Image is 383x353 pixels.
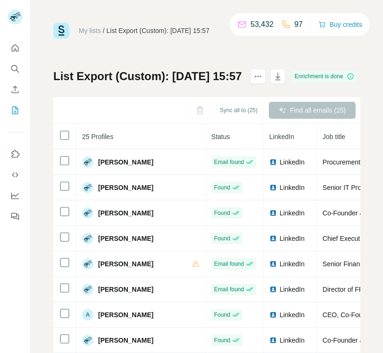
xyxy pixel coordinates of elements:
[318,18,362,31] button: Buy credits
[269,158,277,166] img: LinkedIn logo
[82,309,93,320] div: A
[98,183,153,192] span: [PERSON_NAME]
[107,26,209,35] div: List Export (Custom): [DATE] 15:57
[82,233,93,244] img: Avatar
[269,286,277,293] img: LinkedIn logo
[269,235,277,242] img: LinkedIn logo
[98,208,153,218] span: [PERSON_NAME]
[214,285,244,294] span: Email found
[250,19,274,30] p: 53,432
[269,133,294,140] span: LinkedIn
[211,133,230,140] span: Status
[98,157,153,167] span: [PERSON_NAME]
[269,311,277,319] img: LinkedIn logo
[53,69,242,84] h1: List Export (Custom): [DATE] 15:57
[269,337,277,344] img: LinkedIn logo
[250,69,266,84] button: actions
[98,259,153,269] span: [PERSON_NAME]
[8,166,23,183] button: Use Surfe API
[82,258,93,270] img: Avatar
[214,209,230,217] span: Found
[323,209,380,217] span: Co-Founder & CEO
[323,133,345,140] span: Job title
[8,146,23,163] button: Use Surfe on LinkedIn
[82,133,113,140] span: 25 Profiles
[213,103,264,117] button: Sync all to (25)
[82,156,93,168] img: Avatar
[53,23,69,39] img: Surfe Logo
[214,183,230,192] span: Found
[82,182,93,193] img: Avatar
[214,234,230,243] span: Found
[79,27,101,34] a: My lists
[8,187,23,204] button: Dashboard
[214,336,230,345] span: Found
[8,208,23,225] button: Feedback
[98,285,153,294] span: [PERSON_NAME]
[8,81,23,98] button: Enrich CSV
[103,26,105,35] li: /
[98,310,153,320] span: [PERSON_NAME]
[214,311,230,319] span: Found
[82,284,93,295] img: Avatar
[280,234,305,243] span: LinkedIn
[280,183,305,192] span: LinkedIn
[8,60,23,77] button: Search
[214,260,244,268] span: Email found
[294,19,303,30] p: 97
[292,71,358,82] div: Enrichment is done
[280,157,305,167] span: LinkedIn
[220,106,258,115] span: Sync all to (25)
[8,102,23,119] button: My lists
[82,335,93,346] img: Avatar
[269,184,277,191] img: LinkedIn logo
[280,310,305,320] span: LinkedIn
[323,311,376,319] span: CEO, Co-Founder
[280,259,305,269] span: LinkedIn
[98,234,153,243] span: [PERSON_NAME]
[280,208,305,218] span: LinkedIn
[269,209,277,217] img: LinkedIn logo
[98,336,153,345] span: [PERSON_NAME]
[82,207,93,219] img: Avatar
[269,260,277,268] img: LinkedIn logo
[280,285,305,294] span: LinkedIn
[214,158,244,166] span: Email found
[8,40,23,57] button: Quick start
[323,286,372,293] span: Director of FP&A
[280,336,305,345] span: LinkedIn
